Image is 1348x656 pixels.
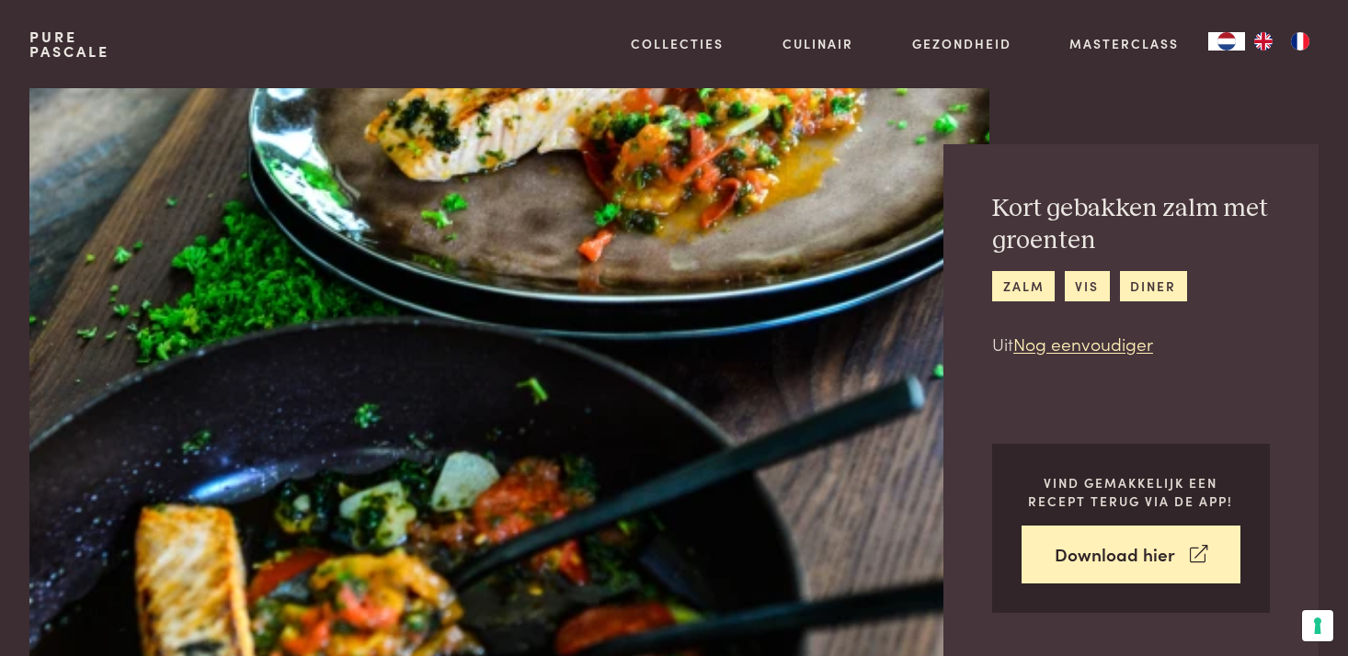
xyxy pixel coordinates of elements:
[1022,526,1240,583] a: Download hier
[992,271,1055,301] a: zalm
[1120,271,1187,301] a: diner
[1069,34,1179,53] a: Masterclass
[992,331,1270,357] p: Uit
[1022,473,1240,511] p: Vind gemakkelijk een recept terug via de app!
[1245,32,1282,51] a: EN
[912,34,1011,53] a: Gezondheid
[1208,32,1245,51] div: Language
[631,34,724,53] a: Collecties
[1208,32,1245,51] a: NL
[1013,331,1153,356] a: Nog eenvoudiger
[1065,271,1110,301] a: vis
[1208,32,1319,51] aside: Language selected: Nederlands
[1282,32,1319,51] a: FR
[29,29,109,59] a: PurePascale
[1302,610,1333,641] button: Uw voorkeuren voor toestemming voor trackingtechnologieën
[1245,32,1319,51] ul: Language list
[992,193,1270,256] h2: Kort gebakken zalm met groenten
[783,34,853,53] a: Culinair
